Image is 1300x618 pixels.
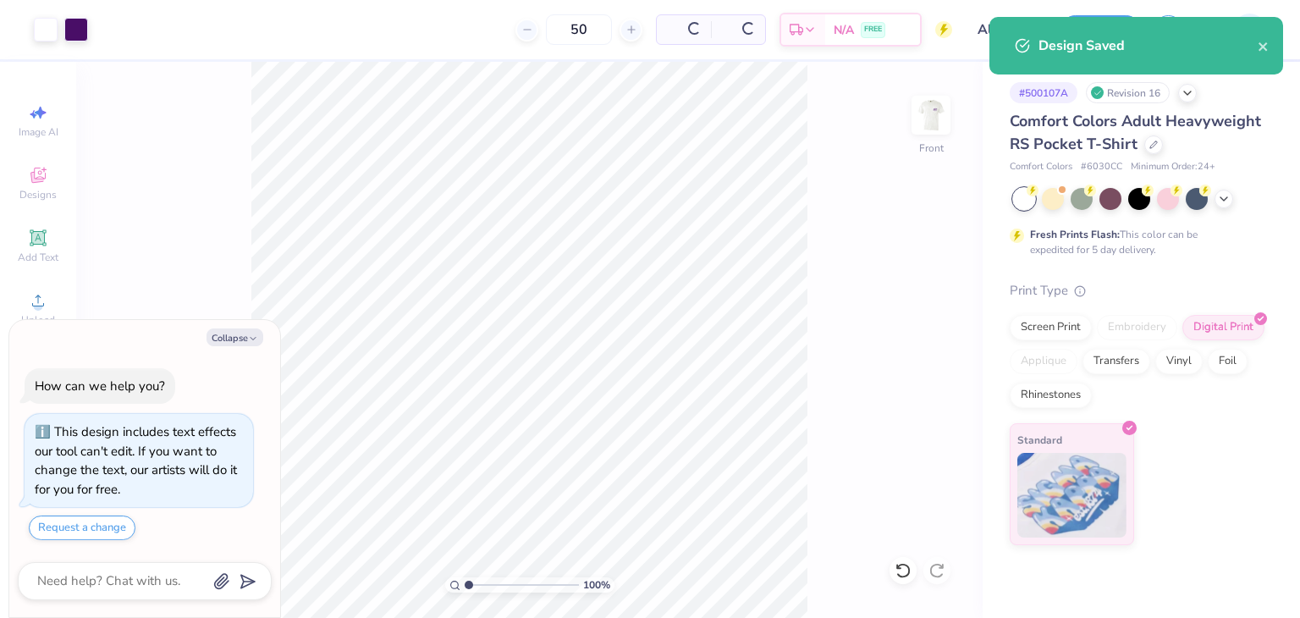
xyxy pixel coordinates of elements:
input: – – [546,14,612,45]
input: Untitled Design [965,13,1048,47]
div: This design includes text effects our tool can't edit. If you want to change the text, our artist... [35,423,237,498]
button: close [1258,36,1270,56]
span: FREE [864,24,882,36]
button: Collapse [207,328,263,346]
span: Add Text [18,251,58,264]
span: Image AI [19,125,58,139]
div: Design Saved [1038,36,1258,56]
span: N/A [834,21,854,39]
span: Designs [19,188,57,201]
button: Request a change [29,516,135,540]
span: Upload [21,313,55,327]
div: How can we help you? [35,378,165,395]
span: 100 % [583,577,610,593]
